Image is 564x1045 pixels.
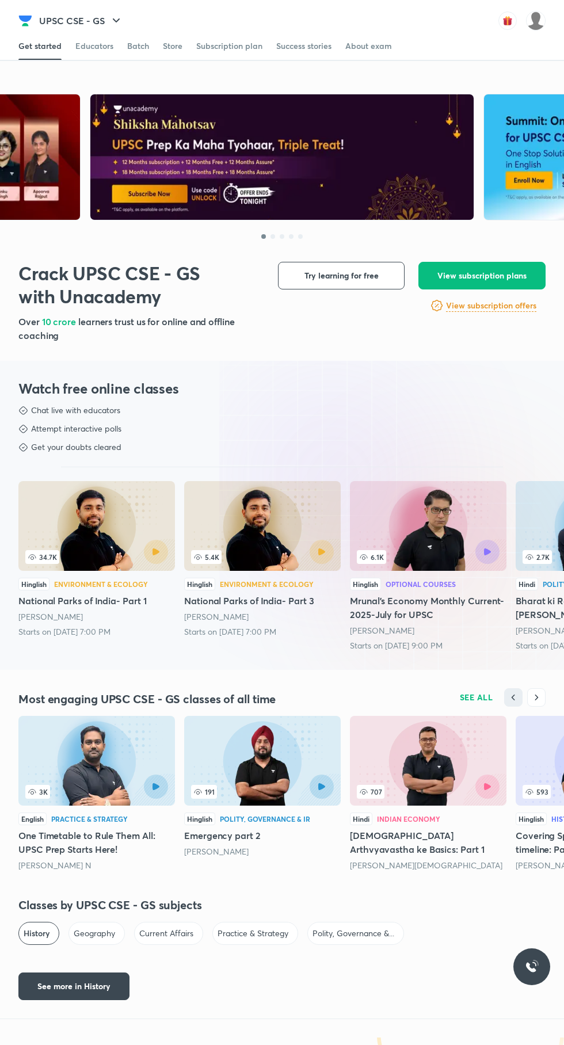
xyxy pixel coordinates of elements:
[163,40,182,52] div: Store
[218,928,288,939] span: Practice & Strategy
[25,550,59,564] span: 34.7K
[18,922,59,945] div: History
[350,860,506,871] div: Atul Jain
[74,928,115,939] span: Geography
[184,829,341,842] h5: Emergency part 2
[18,611,175,623] div: Sudarshan Gurjar
[350,860,502,871] a: [PERSON_NAME][DEMOGRAPHIC_DATA]
[350,716,506,875] div: Bharatiya Arthvyavastha ke Basics: Part 1
[350,594,506,621] h5: Mrunal's Economy Monthly Current-2025-July for UPSC
[184,611,341,623] div: Sudarshan Gurjar
[357,785,384,799] span: 707
[18,578,49,590] div: Hinglish
[139,928,193,939] span: Current Affairs
[523,550,552,564] span: 2.7K
[184,846,249,857] a: [PERSON_NAME]
[127,32,149,60] a: Batch
[184,813,215,825] div: Hinglish
[276,32,331,60] a: Success stories
[31,423,121,434] p: Attempt interactive polls
[18,611,83,622] a: [PERSON_NAME]
[18,860,175,871] div: Chethan N
[220,815,310,822] div: Polity, Governance & IR
[350,813,372,825] div: Hindi
[516,813,547,825] div: Hinglish
[184,626,341,638] div: Starts on Aug 13, 7:00 PM
[196,40,262,52] div: Subscription plan
[350,640,506,651] div: Starts on Aug 6, 9:00 PM
[191,785,217,799] span: 191
[18,262,235,308] h1: Crack UPSC CSE - GS with Unacademy
[18,813,47,825] div: English
[18,626,175,638] div: Starts on Aug 11, 7:00 PM
[68,922,125,945] div: Geography
[54,581,148,588] div: Environment & Ecology
[163,32,182,60] a: Store
[127,40,149,52] div: Batch
[437,270,527,281] span: View subscription plans
[51,815,128,822] div: Practice & Strategy
[184,716,341,861] div: Emergency part 2
[184,578,215,590] div: Hinglish
[37,981,110,992] span: See more in History
[18,716,175,875] div: One Timetable to Rule Them All: UPSC Prep Starts Here!
[196,32,262,60] a: Subscription plan
[18,594,175,608] h5: National Parks of India- Part 1
[523,785,551,799] span: 593
[278,262,405,289] button: Try learning for free
[345,481,511,651] a: Mrunal's Economy Monthly Current-2025-July for UPSC
[18,692,282,707] h4: Most engaging UPSC CSE - GS classes of all time
[446,299,536,312] a: View subscription offers
[24,928,49,939] span: History
[32,9,130,32] button: UPSC CSE - GS
[180,481,345,651] a: National Parks of India- Part 3
[453,688,500,707] button: SEE ALL
[18,829,175,856] h5: One Timetable to Rule Them All: UPSC Prep Starts Here!
[526,11,546,30] img: Ritesh Tiwari
[345,40,392,52] div: About exam
[307,922,404,945] div: Polity, Governance & IR
[516,578,538,590] div: Hindi
[18,379,546,398] h3: Watch free online classes
[418,262,546,289] button: View subscription plans
[75,32,113,60] a: Educators
[18,315,235,341] span: learners trust us for online and offline coaching
[304,270,379,281] span: Try learning for free
[18,14,32,28] img: Company Logo
[18,40,62,52] div: Get started
[357,550,386,564] span: 6.1K
[220,581,314,588] div: Environment & Ecology
[31,441,121,453] p: Get your doubts cleared
[498,12,517,30] img: avatar
[350,625,506,636] div: Mrunal Patel
[525,960,539,974] img: ttu
[276,40,331,52] div: Success stories
[42,315,78,327] span: 10 crore
[377,815,440,822] div: Indian Economy
[191,550,222,564] span: 5.4K
[345,32,392,60] a: About exam
[212,922,298,945] div: Practice & Strategy
[18,972,129,1000] button: See more in History
[350,578,381,590] div: Hinglish
[18,860,92,871] a: [PERSON_NAME] N
[446,300,536,312] h6: View subscription offers
[25,785,50,799] span: 3K
[184,594,341,608] h5: National Parks of India- Part 3
[18,32,62,60] a: Get started
[386,581,456,588] div: Optional Courses
[18,898,546,913] h4: Classes by UPSC CSE - GS subjects
[134,922,203,945] div: Current Affairs
[18,315,42,327] span: Over
[350,829,506,856] h5: [DEMOGRAPHIC_DATA] Arthvyavastha ke Basics: Part 1
[460,693,493,701] span: SEE ALL
[31,405,120,416] p: Chat live with educators
[350,625,414,636] a: [PERSON_NAME]
[313,928,394,939] span: Polity, Governance & IR
[75,40,113,52] div: Educators
[184,846,341,857] div: Navdeep Singh
[184,611,249,622] a: [PERSON_NAME]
